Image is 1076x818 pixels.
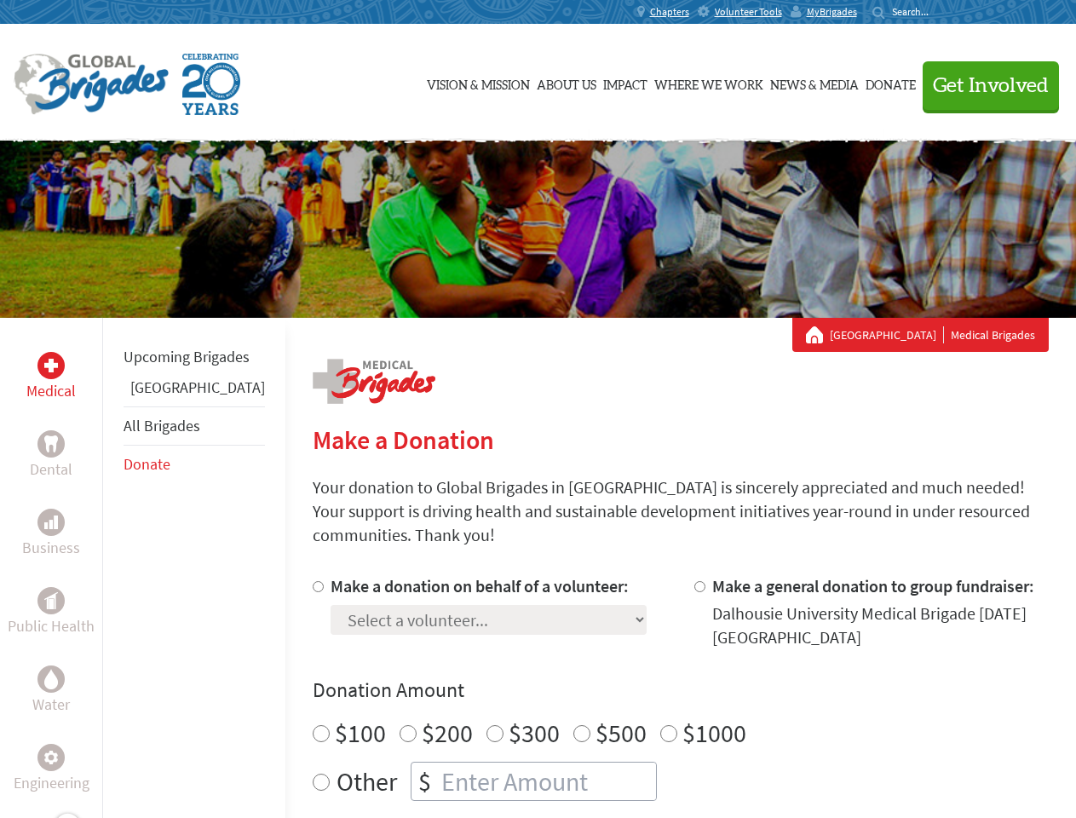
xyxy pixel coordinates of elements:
h2: Make a Donation [313,424,1049,455]
a: All Brigades [124,416,200,435]
img: Engineering [44,751,58,764]
span: MyBrigades [807,5,857,19]
span: Chapters [650,5,689,19]
div: Dalhousie University Medical Brigade [DATE] [GEOGRAPHIC_DATA] [712,602,1049,649]
div: $ [411,763,438,800]
p: Medical [26,379,76,403]
span: Volunteer Tools [715,5,782,19]
li: Upcoming Brigades [124,338,265,376]
p: Business [22,536,80,560]
p: Water [32,693,70,717]
div: Medical [37,352,65,379]
a: Donate [124,454,170,474]
a: Vision & Mission [427,40,530,125]
a: DentalDental [30,430,72,481]
a: Donate [866,40,916,125]
p: Public Health [8,614,95,638]
div: Medical Brigades [806,326,1035,343]
a: Public HealthPublic Health [8,587,95,638]
p: Engineering [14,771,89,795]
a: Upcoming Brigades [124,347,250,366]
img: Water [44,669,58,688]
img: Global Brigades Logo [14,54,169,115]
label: Make a donation on behalf of a volunteer: [331,575,629,596]
li: Ghana [124,376,265,406]
a: BusinessBusiness [22,509,80,560]
img: Global Brigades Celebrating 20 Years [182,54,240,115]
a: About Us [537,40,596,125]
img: Medical [44,359,58,372]
img: logo-medical.png [313,359,435,404]
label: $500 [596,717,647,749]
div: Water [37,665,65,693]
a: EngineeringEngineering [14,744,89,795]
img: Public Health [44,592,58,609]
span: Get Involved [933,76,1049,96]
label: $100 [335,717,386,749]
label: $1000 [682,717,746,749]
a: [GEOGRAPHIC_DATA] [830,326,944,343]
p: Your donation to Global Brigades in [GEOGRAPHIC_DATA] is sincerely appreciated and much needed! Y... [313,475,1049,547]
label: Other [337,762,397,801]
input: Search... [892,5,941,18]
a: Impact [603,40,647,125]
label: $300 [509,717,560,749]
div: Engineering [37,744,65,771]
label: $200 [422,717,473,749]
img: Dental [44,435,58,452]
li: Donate [124,446,265,483]
a: WaterWater [32,665,70,717]
a: News & Media [770,40,859,125]
input: Enter Amount [438,763,656,800]
button: Get Involved [923,61,1059,110]
h4: Donation Amount [313,677,1049,704]
a: [GEOGRAPHIC_DATA] [130,377,265,397]
label: Make a general donation to group fundraiser: [712,575,1034,596]
div: Public Health [37,587,65,614]
div: Dental [37,430,65,458]
a: MedicalMedical [26,352,76,403]
p: Dental [30,458,72,481]
li: All Brigades [124,406,265,446]
img: Business [44,516,58,529]
div: Business [37,509,65,536]
a: Where We Work [654,40,763,125]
